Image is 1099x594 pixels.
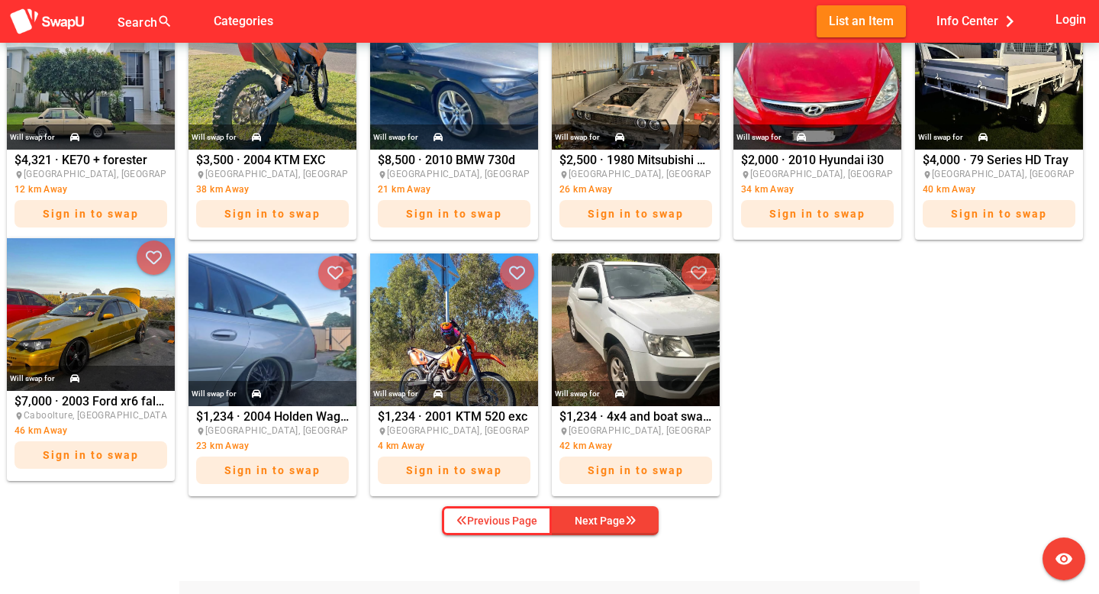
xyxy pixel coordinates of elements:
a: Categories [201,13,285,27]
span: 42 km Away [559,441,612,451]
i: chevron_right [998,10,1021,33]
button: List an Item [817,5,906,37]
div: $4,321 · KE70 + forester [15,154,167,235]
span: 38 km Away [196,184,249,195]
span: 46 km Away [15,425,67,436]
div: Will swap for [10,129,55,146]
div: $2,500 · 1980 Mitsubishi Sigma wagon [559,154,712,235]
span: Sign in to swap [43,449,139,461]
a: Will swap for$1,234 · 2004 Holden Wagon[GEOGRAPHIC_DATA], [GEOGRAPHIC_DATA]23 km AwaySign in to swap [185,253,360,496]
div: Previous Page [456,512,537,530]
span: 40 km Away [923,184,975,195]
i: place [196,427,205,436]
div: Will swap for [555,129,600,146]
i: visibility [1055,550,1073,568]
img: nicholas.robertson%2Bfacebook%40swapu.com.au%2F1065212398908379%2F1065212398908379-photo-0.jpg [370,253,538,406]
span: 12 km Away [15,184,67,195]
img: nicholas.robertson%2Bfacebook%40swapu.com.au%2F30773065175670491%2F30773065175670491-photo-0.jpg [552,253,720,406]
div: Will swap for [373,129,418,146]
div: Will swap for [192,386,237,402]
span: 21 km Away [378,184,430,195]
button: Categories [201,5,285,37]
i: place [15,170,24,179]
div: $7,000 · 2003 Ford xr6 falcon [15,395,167,476]
div: $1,234 · 4x4 and boat swap for camper an [559,411,712,492]
img: nicholas.robertson%2Bfacebook%40swapu.com.au%2F1255180966265839%2F1255180966265839-photo-0.jpg [7,238,175,391]
i: place [196,170,205,179]
i: place [559,427,569,436]
span: [GEOGRAPHIC_DATA], [GEOGRAPHIC_DATA] [569,425,759,436]
div: $4,000 · 79 Series HD Tray [923,154,1075,235]
span: List an Item [829,11,894,31]
i: place [741,170,750,179]
span: Sign in to swap [588,464,684,476]
span: 4 km Away [378,441,425,451]
span: Sign in to swap [406,464,502,476]
div: Will swap for [555,386,600,402]
img: nicholas.robertson%2Bfacebook%40swapu.com.au%2F1201572511377929%2F1201572511377929-photo-0.jpg [189,253,356,406]
span: [GEOGRAPHIC_DATA], [GEOGRAPHIC_DATA] [387,425,577,436]
div: Next Page [575,512,636,530]
span: 26 km Away [559,184,612,195]
i: place [378,427,387,436]
span: Login [1055,9,1086,30]
img: aSD8y5uGLpzPJLYTcYcjNu3laj1c05W5KWf0Ds+Za8uybjssssuu+yyyy677LKX2n+PWMSDJ9a87AAAAABJRU5ErkJggg== [9,8,85,36]
div: Will swap for [918,129,963,146]
div: $1,234 · 2004 Holden Wagon [196,411,349,492]
span: Sign in to swap [43,208,139,220]
span: Sign in to swap [588,208,684,220]
span: 34 km Away [741,184,794,195]
i: false [191,12,209,31]
i: place [559,170,569,179]
i: place [15,412,24,421]
span: [GEOGRAPHIC_DATA], [GEOGRAPHIC_DATA] [387,169,577,179]
span: 23 km Away [196,441,249,451]
span: Caboolture, [GEOGRAPHIC_DATA] [24,410,170,421]
div: Will swap for [736,129,782,146]
div: $1,234 · 2001 KTM 520 exc [378,411,530,492]
button: Login [1052,5,1090,34]
span: [GEOGRAPHIC_DATA], [GEOGRAPHIC_DATA] [205,425,395,436]
div: Will swap for [10,370,55,387]
span: Sign in to swap [224,464,321,476]
button: Next Page [552,506,659,535]
div: $2,000 · 2010 Hyundai i30 [741,154,894,235]
div: $3,500 · 2004 KTM EXC [196,154,349,235]
span: Info Center [936,8,1021,34]
span: Sign in to swap [406,208,502,220]
button: Previous Page [442,506,552,535]
span: Sign in to swap [224,208,321,220]
div: Will swap for [373,386,418,402]
span: Sign in to swap [951,208,1047,220]
a: Will swap for$7,000 · 2003 Ford xr6 falconCaboolture, [GEOGRAPHIC_DATA]46 km AwaySign in to swap [3,253,179,496]
span: Sign in to swap [769,208,865,220]
div: $8,500 · 2010 BMW 730d [378,154,530,235]
button: Info Center [924,5,1033,37]
span: Categories [214,8,273,34]
span: [GEOGRAPHIC_DATA], [GEOGRAPHIC_DATA] [569,169,759,179]
a: Will swap for$1,234 · 2001 KTM 520 exc[GEOGRAPHIC_DATA], [GEOGRAPHIC_DATA]4 km AwaySign in to swap [366,253,542,496]
a: Will swap for$1,234 · 4x4 and boat swap for camper an[GEOGRAPHIC_DATA], [GEOGRAPHIC_DATA]42 km Aw... [548,253,724,496]
div: Will swap for [192,129,237,146]
span: [GEOGRAPHIC_DATA], [GEOGRAPHIC_DATA] [24,169,214,179]
i: place [378,170,387,179]
span: [GEOGRAPHIC_DATA], [GEOGRAPHIC_DATA] [205,169,395,179]
span: [GEOGRAPHIC_DATA], [GEOGRAPHIC_DATA] [750,169,940,179]
i: place [923,170,932,179]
